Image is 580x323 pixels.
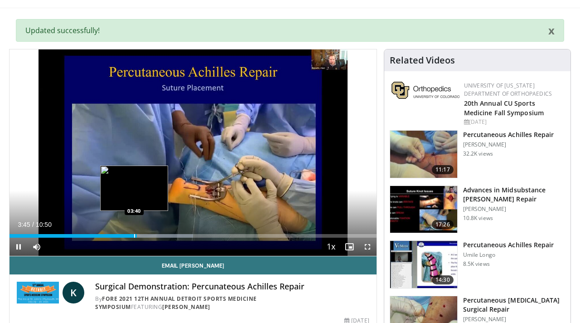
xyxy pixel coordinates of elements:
[432,220,454,229] span: 17:26
[463,150,493,157] p: 32.2K views
[432,165,454,174] span: 11:17
[464,118,563,126] div: [DATE]
[463,130,554,139] h3: Percutaneous Achilles Repair
[16,19,564,42] div: Updated successfully!
[548,25,555,36] button: x
[463,186,565,204] h3: Advances in Midsubstance [PERSON_NAME] Repair
[464,82,552,98] a: University of [US_STATE] Department of Orthopaedics
[100,166,168,211] img: image.jpeg
[10,256,377,274] a: Email [PERSON_NAME]
[32,221,34,228] span: /
[36,221,52,228] span: 10:50
[390,186,457,233] img: 2744df12-43f9-44a0-9793-88526dca8547.150x105_q85_crop-smart_upscale.jpg
[358,238,377,256] button: Fullscreen
[390,131,457,178] img: 2e74dc0b-20c0-45f6-b916-4deb0511c45e.150x105_q85_crop-smart_upscale.jpg
[463,251,554,259] p: Umile Longo
[10,238,28,256] button: Pause
[322,238,340,256] button: Playback Rate
[391,82,459,99] img: 355603a8-37da-49b6-856f-e00d7e9307d3.png.150x105_q85_autocrop_double_scale_upscale_version-0.2.png
[463,240,554,250] h3: Percutaneous Achilles Repair
[18,221,30,228] span: 3:45
[432,275,454,284] span: 14:30
[340,238,358,256] button: Enable picture-in-picture mode
[10,234,377,238] div: Progress Bar
[390,241,457,288] img: bKdxKv0jK92UJBOH4xMDoxOjBzMTt2bJ_2.150x105_q85_crop-smart_upscale.jpg
[390,186,565,234] a: 17:26 Advances in Midsubstance [PERSON_NAME] Repair [PERSON_NAME] 10.8K views
[28,238,46,256] button: Mute
[390,240,565,289] a: 14:30 Percutaneous Achilles Repair Umile Longo 8.5K views
[17,282,59,303] img: FORE 2021 12th Annual Detroit Sports Medicine Symposium
[464,99,544,117] a: 20th Annual CU Sports Medicine Fall Symposium
[463,206,565,213] p: [PERSON_NAME]
[95,295,257,311] a: FORE 2021 12th Annual Detroit Sports Medicine Symposium
[63,282,84,303] a: K
[463,316,565,323] p: [PERSON_NAME]
[390,130,565,178] a: 11:17 Percutaneous Achilles Repair [PERSON_NAME] 32.2K views
[162,303,210,311] a: [PERSON_NAME]
[463,141,554,148] p: [PERSON_NAME]
[463,296,565,314] h3: Percutaneous [MEDICAL_DATA] Surgical Repair
[463,215,493,222] p: 10.8K views
[390,55,455,66] h4: Related Videos
[95,282,369,292] h4: Surgical Demonstration: Percunateous Achilles Repair
[10,49,377,256] video-js: Video Player
[95,295,369,311] div: By FEATURING
[463,260,490,268] p: 8.5K views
